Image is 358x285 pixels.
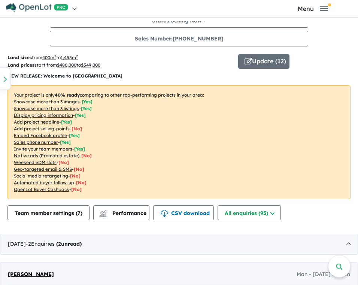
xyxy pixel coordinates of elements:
[26,240,82,247] span: - 2 Enquir ies
[7,85,351,199] p: Your project is only comparing to other top-performing projects in your area: - - - - - - - - - -...
[60,139,71,145] span: [ Yes ]
[270,5,357,12] button: Toggle navigation
[56,55,78,60] span: to
[61,55,78,60] u: 1,455 m
[76,54,78,58] sup: 2
[238,54,289,69] button: Update (12)
[74,166,84,172] span: [No]
[161,210,168,217] img: download icon
[100,210,146,216] span: Performance
[14,99,80,104] u: Showcase more than 3 images
[70,173,81,179] span: [No]
[14,180,74,185] u: Automated buyer follow-up
[14,166,72,172] u: Geo-targeted email & SMS
[7,61,233,69] p: start from
[69,133,80,138] span: [ Yes ]
[58,160,69,165] span: [No]
[75,112,86,118] span: [ Yes ]
[54,54,56,58] sup: 2
[74,146,85,152] span: [ Yes ]
[99,212,107,217] img: bar-chart.svg
[76,62,100,68] span: to
[7,62,34,68] b: Land prices
[7,54,233,61] p: from
[14,153,79,158] u: Native ads (Promoted estate)
[14,173,68,179] u: Social media retargeting
[81,62,100,68] u: $ 549,000
[42,55,56,60] u: 400 m
[8,270,54,279] a: [PERSON_NAME]
[82,99,92,104] span: [ Yes ]
[14,146,72,152] u: Invite your team members
[8,271,54,278] span: [PERSON_NAME]
[14,139,58,145] u: Sales phone number
[81,106,92,111] span: [ Yes ]
[100,210,106,214] img: line-chart.svg
[72,126,82,131] span: [ No ]
[58,240,61,247] span: 2
[14,126,70,131] u: Add project selling-points
[71,187,82,192] span: [No]
[14,160,57,165] u: Weekend eDM slots
[7,205,89,220] button: Team member settings (7)
[218,205,281,220] button: All enquiries (95)
[81,153,92,158] span: [No]
[153,205,214,220] button: CSV download
[56,240,82,247] strong: ( unread)
[57,62,76,68] u: $ 480,000
[297,270,350,279] span: Mon - [DATE] 2:12pm
[50,31,308,46] button: Sales Number:[PHONE_NUMBER]
[14,119,59,125] u: Add project headline
[93,205,149,220] button: Performance
[76,180,87,185] span: [No]
[14,133,67,138] u: Embed Facebook profile
[78,210,81,216] span: 7
[14,106,79,111] u: Showcase more than 3 listings
[55,92,80,98] b: 40 % ready
[6,3,69,12] img: Openlot PRO Logo White
[14,187,69,192] u: OpenLot Buyer Cashback
[61,119,72,125] span: [ Yes ]
[7,55,32,60] b: Land sizes
[7,72,351,80] p: NEW RELEASE: Welcome to [GEOGRAPHIC_DATA]
[14,112,73,118] u: Display pricing information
